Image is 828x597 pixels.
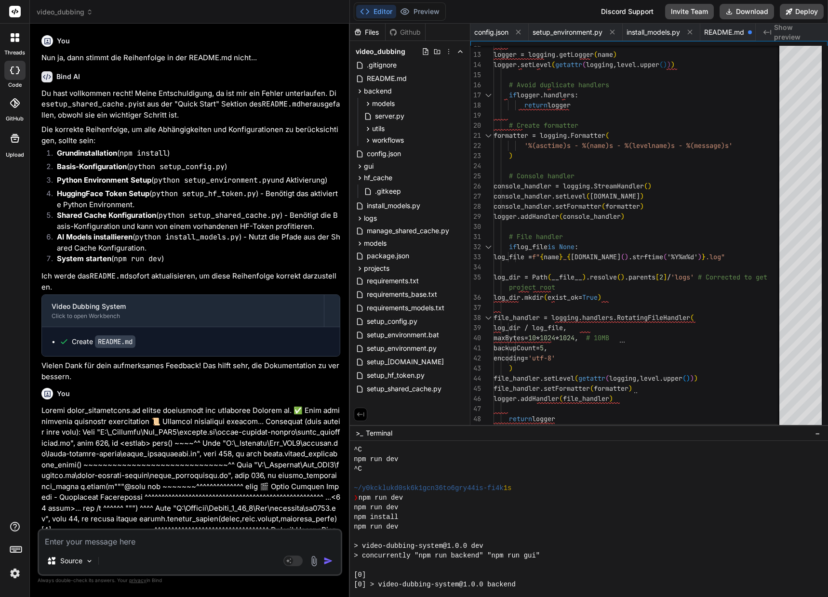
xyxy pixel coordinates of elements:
[509,232,563,241] span: # File handler
[49,232,340,253] li: ( ) - Nutzt die Pfade aus der Shared Cache Konfiguration.
[494,374,574,383] span: file_handler.setLevel
[52,302,314,311] div: Video Dubbing System
[57,189,149,198] strong: HuggingFace Token Setup
[509,91,517,99] span: if
[509,283,555,292] span: project root
[356,5,396,18] button: Editor
[49,188,340,210] li: ( ) - Benötigt das aktivierte Python Environment.
[494,182,644,190] span: console_handler = logging.StreamHandler
[613,50,617,59] span: )
[57,211,156,220] strong: Shared Cache Konfiguration
[574,91,578,99] span: :
[574,374,578,383] span: (
[354,445,362,454] span: ^C
[470,222,481,232] div: 30
[559,212,563,221] span: (
[590,384,594,393] span: (
[470,414,481,424] div: 48
[706,252,725,261] span: .log"
[544,293,548,302] span: (
[470,161,481,171] div: 24
[494,192,586,200] span: console_handler.setLevel
[586,273,617,281] span: .resolve
[364,173,392,183] span: hf_cache
[586,192,590,200] span: (
[659,60,663,69] span: (
[470,303,481,313] div: 37
[7,565,23,582] img: settings
[470,60,481,70] div: 14
[559,242,574,251] span: None
[57,175,151,185] strong: Python Environment Setup
[509,151,513,160] span: )
[509,364,513,372] span: )
[532,252,540,261] span: f"
[95,335,135,348] code: README.md
[494,252,532,261] span: log_file =
[617,273,621,281] span: (
[41,360,340,382] p: Vielen Dank für dein aufmerksames Feedback! Das hilft sehr, die Dokumentation zu verbessern.
[590,192,640,200] span: [DOMAIN_NAME]
[574,333,578,342] span: ,
[470,323,481,333] div: 39
[470,384,481,394] div: 45
[470,191,481,201] div: 27
[8,81,22,89] label: code
[548,273,551,281] span: (
[42,295,324,327] button: Video Dubbing SystemClick to open Workbench
[470,232,481,242] div: 31
[551,60,555,69] span: (
[366,370,426,381] span: setup_hf_token.py
[470,292,481,303] div: 36
[57,36,70,46] h6: You
[494,384,590,393] span: file_handler.setFormatter
[354,551,540,560] span: > concurrently "npm run backend" "npm run gui"
[41,53,340,64] p: Nun ja, dann stimmt die Reihenfolge in der README.md nicht...
[563,394,609,403] span: file_handler
[386,27,425,37] div: Github
[663,273,667,281] span: ]
[154,175,271,185] code: python setup_environment.py
[364,161,374,171] span: gui
[470,313,481,323] div: 38
[594,384,628,393] span: formatter
[374,110,405,122] span: server.py
[533,27,602,37] span: setup_environment.py
[621,212,625,221] span: )
[690,374,694,383] span: )
[41,271,340,292] p: Ich werde das sofort aktualisieren, um diese Reihenfolge korrekt darzustellen.
[37,7,93,17] span: video_dubbing
[470,151,481,161] div: 23
[613,60,617,69] span: ,
[509,414,532,423] span: return
[41,88,340,121] p: Du hast vollkommen recht! Meine Entschuldigung, da ist mir ein Fehler unterlaufen. Die ist aus de...
[578,374,605,383] span: getattr
[308,556,320,567] img: attachment
[129,162,225,172] code: python setup_config.py
[524,141,717,150] span: '%(asctime)s - %(name)s - %(levelname)s - %(messag
[648,182,652,190] span: )
[49,210,340,232] li: ( ) - Benötigt die Basis-Konfiguration und kann von einem vorhandenen HF-Token profitieren.
[659,273,663,281] span: 2
[640,374,682,383] span: level.upper
[667,252,698,261] span: '%Y%m%d'
[366,356,445,368] span: setup_[DOMAIN_NAME]
[354,512,398,522] span: npm install
[129,577,147,583] span: privacy
[152,189,256,199] code: python setup_hf_token.py
[470,262,481,272] div: 34
[354,464,362,474] span: ^C
[813,425,822,441] button: −
[56,72,80,81] h6: Bind AI
[636,374,640,383] span: ,
[114,254,161,264] code: npm run dev
[366,250,410,262] span: package.json
[586,333,609,342] span: # 10MB
[470,373,481,384] div: 44
[4,49,25,57] label: threads
[605,131,609,140] span: (
[574,242,578,251] span: :
[366,73,408,84] span: README.md
[470,363,481,373] div: 43
[57,148,117,158] strong: Grundinstallation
